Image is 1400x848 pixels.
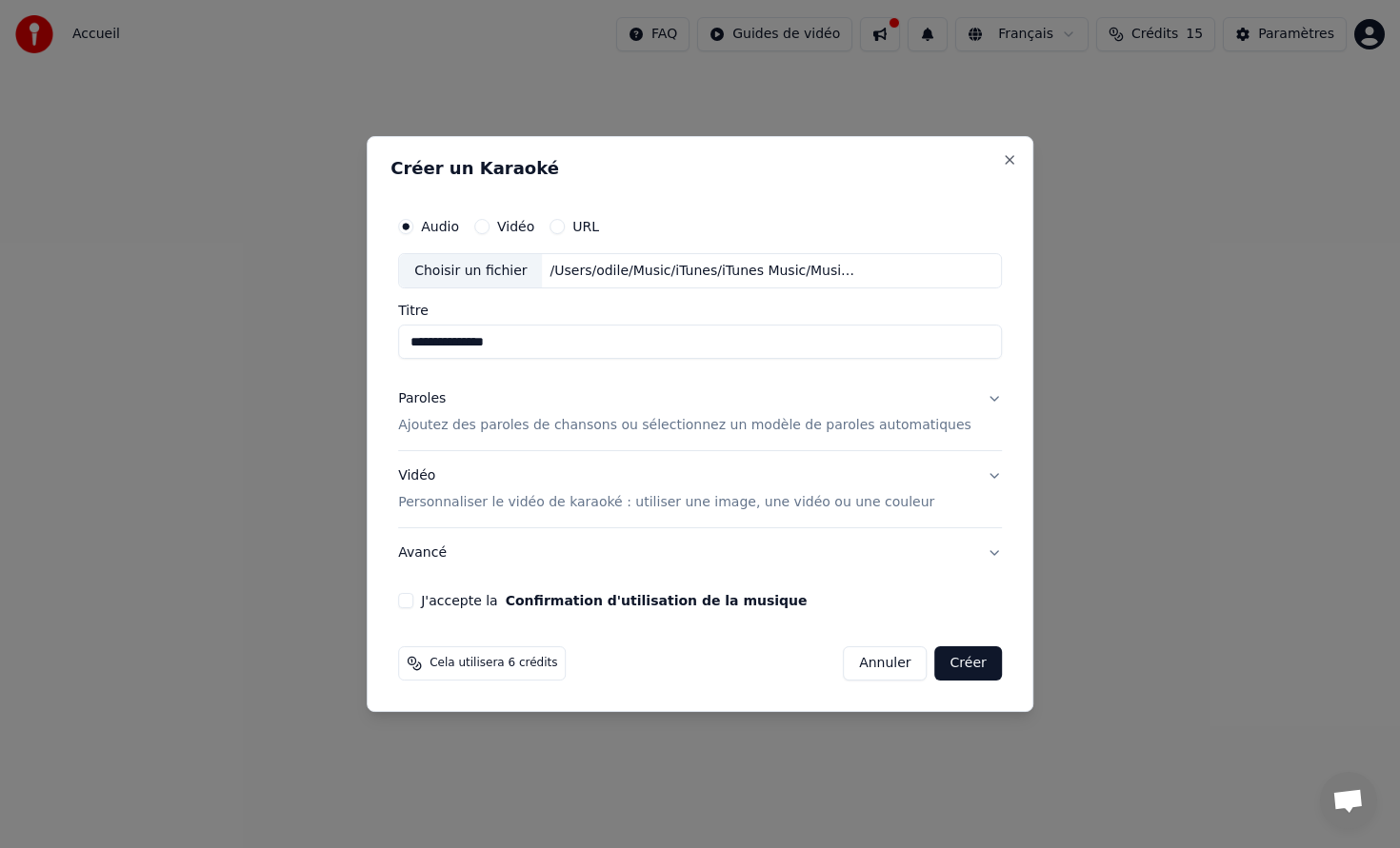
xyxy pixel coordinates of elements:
[497,220,534,233] label: Vidéo
[398,467,934,513] div: Vidéo
[421,594,807,607] label: J'accepte la
[398,528,1002,578] button: Avancé
[390,160,1010,177] h2: Créer un Karaoké
[430,656,557,671] span: Cela utilisera 6 crédits
[398,493,934,512] p: Personnaliser le vidéo de karaoké : utiliser une image, une vidéo ou une couleur
[398,390,446,409] div: Paroles
[843,646,927,680] button: Annuler
[398,305,1002,318] label: Titre
[398,417,971,436] p: Ajoutez des paroles de chansons ou sélectionnez un modèle de paroles automatiques
[398,452,1002,528] button: VidéoPersonnaliser le vidéo de karaoké : utiliser une image, une vidéo ou une couleur
[421,220,459,233] label: Audio
[935,646,1002,680] button: Créer
[506,594,808,607] button: J'accepte la
[572,220,599,233] label: URL
[398,375,1002,451] button: ParolesAjoutez des paroles de chansons ou sélectionnez un modèle de paroles automatiques
[543,262,867,281] div: /Users/odile/Music/iTunes/iTunes Music/Music/[PERSON_NAME]/[PERSON_NAME] Live tour '85/08 [PERSON...
[399,254,542,288] div: Choisir un fichier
